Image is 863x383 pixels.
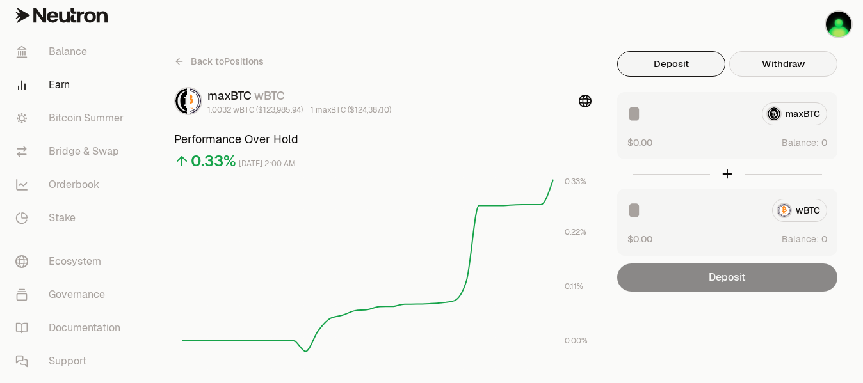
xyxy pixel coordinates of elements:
button: $0.00 [627,232,652,246]
a: Orderbook [5,168,138,201]
div: [DATE] 2:00 AM [239,157,296,171]
tspan: 0.22% [565,227,586,237]
h3: Performance Over Hold [174,130,592,148]
a: Bitcoin Summer [5,102,138,135]
a: Documentation [5,311,138,345]
a: Stake [5,201,138,235]
a: Support [5,345,138,378]
button: Withdraw [729,51,837,77]
button: Deposit [617,51,725,77]
a: Balance [5,35,138,68]
img: maxBTC Logo [175,88,187,114]
a: Governance [5,278,138,311]
a: Bridge & Swap [5,135,138,168]
span: wBTC [254,88,285,103]
tspan: 0.11% [565,281,583,292]
tspan: 0.00% [565,336,588,346]
a: Back toPositions [174,51,264,72]
img: wBTC Logo [190,88,201,114]
img: Mokry [826,12,851,37]
div: 1.0032 wBTC ($123,985.94) = 1 maxBTC ($124,387.10) [207,105,391,115]
button: $0.00 [627,136,652,149]
span: Back to Positions [191,55,264,68]
a: Earn [5,68,138,102]
div: 0.33% [191,151,236,171]
span: Balance: [782,136,819,149]
tspan: 0.33% [565,176,586,187]
div: maxBTC [207,87,391,105]
a: Ecosystem [5,245,138,278]
span: Balance: [782,233,819,246]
